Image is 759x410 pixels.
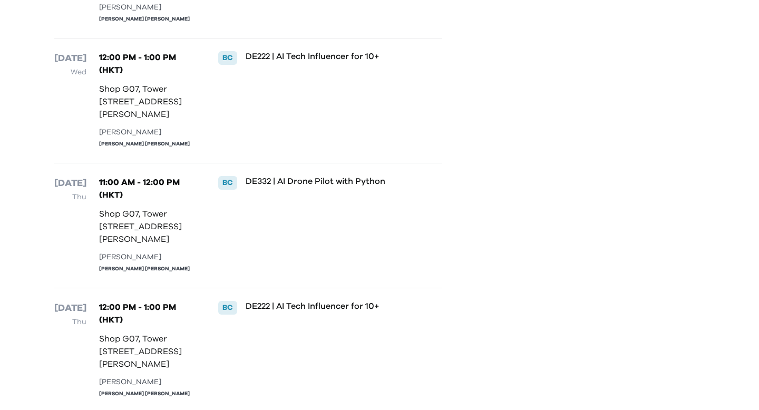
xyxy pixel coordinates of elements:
p: DE332 | AI Drone Pilot with Python [246,176,407,187]
div: BC [218,176,237,190]
div: [PERSON_NAME] [99,252,196,263]
div: BC [218,301,237,315]
div: [PERSON_NAME] [99,2,196,13]
div: [PERSON_NAME] [99,377,196,388]
p: [DATE] [54,301,86,316]
p: 12:00 PM - 1:00 PM (HKT) [99,301,196,326]
p: Thu [54,316,86,328]
p: Wed [54,66,86,79]
div: [PERSON_NAME] [PERSON_NAME] [99,15,196,23]
div: BC [218,51,237,65]
p: 12:00 PM - 1:00 PM (HKT) [99,51,196,76]
p: Shop G07, Tower [STREET_ADDRESS][PERSON_NAME] [99,333,196,370]
p: Shop G07, Tower [STREET_ADDRESS][PERSON_NAME] [99,83,196,121]
p: Thu [54,191,86,203]
p: DE222 | AI Tech Influencer for 10+ [246,301,407,311]
p: DE222 | AI Tech Influencer for 10+ [246,51,407,62]
p: [DATE] [54,176,86,191]
div: [PERSON_NAME] [PERSON_NAME] [99,140,196,148]
p: 11:00 AM - 12:00 PM (HKT) [99,176,196,201]
div: [PERSON_NAME] [PERSON_NAME] [99,265,196,273]
p: [DATE] [54,51,86,66]
div: [PERSON_NAME] [PERSON_NAME] [99,390,196,398]
div: [PERSON_NAME] [99,127,196,138]
p: Shop G07, Tower [STREET_ADDRESS][PERSON_NAME] [99,208,196,246]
